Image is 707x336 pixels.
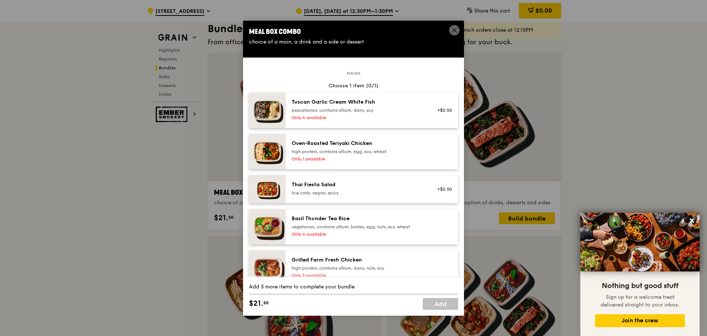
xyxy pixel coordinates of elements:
[292,98,424,106] div: Tuscan Garlic Cream White Fish
[292,149,424,155] div: high protein, contains allium, egg, soy, wheat
[292,256,424,264] div: Grilled Farm Fresh Chicken
[249,175,286,203] img: daily_normal_Thai_Fiesta_Salad__Horizontal_.jpg
[601,294,679,308] span: Sign up for a welcome treat delivered straight to your inbox.
[249,27,458,37] div: Meal Box Combo
[249,250,286,286] img: daily_normal_HORZ-Grilled-Farm-Fresh-Chicken.jpg
[580,213,700,271] img: DSC07876-Edit02-Large.jpeg
[292,265,424,271] div: high protein, contains allium, dairy, nuts, soy
[292,215,424,222] div: Basil Thunder Tea Rice
[249,134,286,169] img: daily_normal_Oven-Roasted_Teriyaki_Chicken__Horizontal_.jpg
[344,70,363,76] span: Mains
[292,231,424,237] div: Only 4 available
[433,186,452,192] div: +$0.50
[423,298,458,310] a: Add
[292,115,424,121] div: Only 4 available
[249,298,263,309] span: $21.
[292,273,424,278] div: Only 2 available
[433,107,452,113] div: +$0.50
[602,281,678,290] span: Nothing but good stuff
[292,140,424,147] div: Oven‑Roasted Teriyaki Chicken
[263,300,269,306] span: 50
[249,283,458,291] div: Add 3 more items to complete your bundle
[292,107,424,113] div: pescatarian, contains allium, dairy, soy
[292,190,424,196] div: low carb, vegan, spicy
[292,224,424,230] div: vegetarian, contains allium, barley, egg, nuts, soy, wheat
[249,209,286,245] img: daily_normal_HORZ-Basil-Thunder-Tea-Rice.jpg
[686,215,698,226] button: Close
[292,156,424,162] div: Only 1 available
[249,93,286,128] img: daily_normal_Tuscan_Garlic_Cream_White_Fish__Horizontal_.jpg
[249,82,458,90] div: Choose 1 item (0/1)
[292,181,424,188] div: Thai Fiesta Salad
[249,38,458,46] div: choice of a main, a drink and a side or dessert
[595,314,685,327] button: Join the crew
